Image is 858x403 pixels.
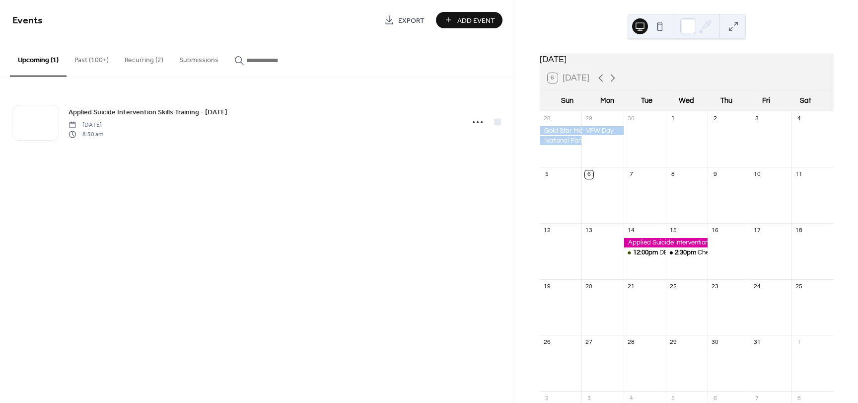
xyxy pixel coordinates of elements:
[711,282,719,291] div: 23
[543,170,551,179] div: 5
[753,227,761,235] div: 17
[543,394,551,403] div: 2
[753,338,761,347] div: 31
[117,40,171,76] button: Recurring (2)
[171,40,226,76] button: Submissions
[585,114,593,123] div: 29
[543,338,551,347] div: 26
[627,170,636,179] div: 7
[753,170,761,179] div: 10
[795,227,803,235] div: 18
[543,227,551,235] div: 12
[627,227,636,235] div: 14
[666,248,708,257] div: Chesapeake Prevention and Wellness Coalition Monthly Meeting
[627,282,636,291] div: 21
[627,114,636,123] div: 30
[711,170,719,179] div: 9
[711,114,719,123] div: 2
[669,282,677,291] div: 22
[540,126,582,135] div: Gold Star Mother's and Families Day
[795,394,803,403] div: 8
[627,394,636,403] div: 4
[581,126,624,135] div: VFW Day
[786,90,826,111] div: Sat
[624,248,666,257] div: DBHDS' REVIVE! Naloxone Lunch and Learn training
[669,227,677,235] div: 15
[587,90,627,111] div: Mon
[667,90,707,111] div: Wed
[10,40,67,77] button: Upcoming (1)
[707,90,746,111] div: Thu
[540,53,834,66] div: [DATE]
[753,114,761,123] div: 3
[753,394,761,403] div: 7
[436,12,502,28] button: Add Event
[624,238,708,247] div: Applied Suicide Intervention Skills Training - October 2025
[12,11,43,30] span: Events
[659,248,834,257] div: DBHDS' REVIVE! [MEDICAL_DATA] Lunch and Learn training
[457,15,495,26] span: Add Event
[585,338,593,347] div: 27
[711,227,719,235] div: 16
[69,107,227,118] span: Applied Suicide Intervention Skills Training - [DATE]
[67,40,117,76] button: Past (100+)
[795,170,803,179] div: 11
[398,15,425,26] span: Export
[711,338,719,347] div: 30
[669,170,677,179] div: 8
[627,338,636,347] div: 28
[540,136,582,145] div: National Family Health and Fitness Day
[795,114,803,123] div: 4
[795,282,803,291] div: 25
[669,338,677,347] div: 29
[585,227,593,235] div: 13
[543,114,551,123] div: 28
[585,282,593,291] div: 20
[543,282,551,291] div: 19
[753,282,761,291] div: 24
[548,90,587,111] div: Sun
[585,394,593,403] div: 3
[627,90,667,111] div: Tue
[69,121,103,130] span: [DATE]
[669,114,677,123] div: 1
[377,12,432,28] a: Export
[746,90,786,111] div: Fri
[669,394,677,403] div: 5
[69,106,227,118] a: Applied Suicide Intervention Skills Training - [DATE]
[711,394,719,403] div: 6
[69,130,103,139] span: 8:30 am
[633,248,659,257] span: 12:00pm
[585,170,593,179] div: 6
[795,338,803,347] div: 1
[675,248,698,257] span: 2:30pm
